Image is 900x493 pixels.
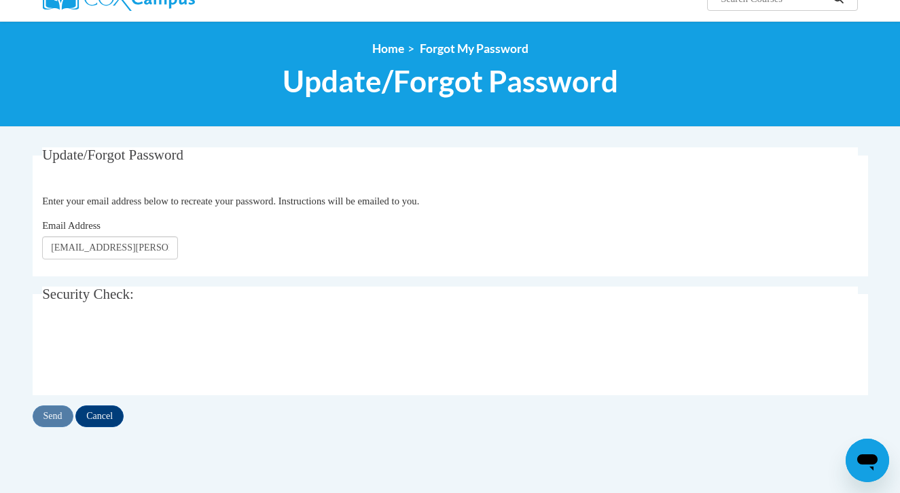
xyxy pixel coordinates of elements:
[42,286,134,302] span: Security Check:
[42,147,183,163] span: Update/Forgot Password
[42,236,178,259] input: Email
[42,196,419,206] span: Enter your email address below to recreate your password. Instructions will be emailed to you.
[42,220,101,231] span: Email Address
[372,41,404,56] a: Home
[846,439,889,482] iframe: Button to launch messaging window
[283,63,618,99] span: Update/Forgot Password
[42,325,249,378] iframe: reCAPTCHA
[420,41,528,56] span: Forgot My Password
[75,405,124,427] input: Cancel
